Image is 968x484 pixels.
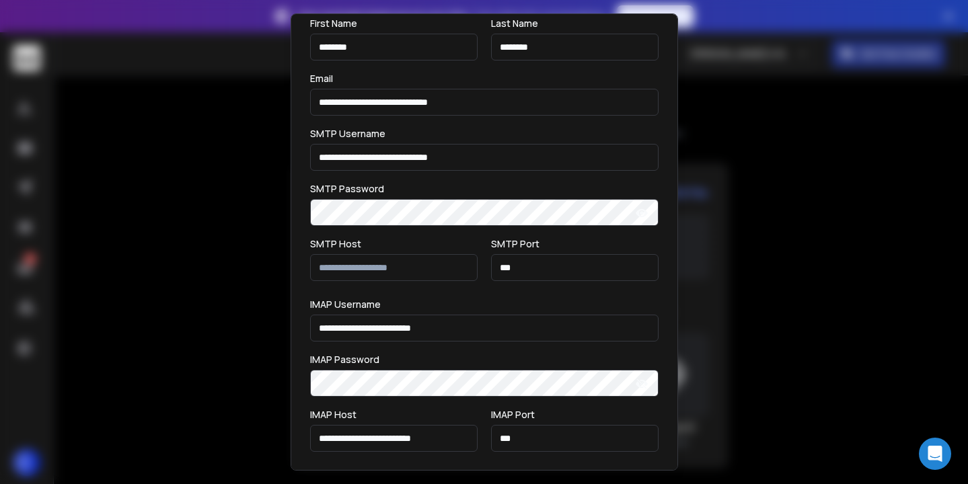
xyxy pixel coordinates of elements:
[491,239,539,249] label: SMTP Port
[919,438,951,470] div: Open Intercom Messenger
[310,184,384,194] label: SMTP Password
[310,19,357,28] label: First Name
[310,410,357,419] label: IMAP Host
[310,129,385,138] label: SMTP Username
[310,74,333,83] label: Email
[310,300,381,309] label: IMAP Username
[310,239,361,249] label: SMTP Host
[491,410,535,419] label: IMAP Port
[310,355,379,364] label: IMAP Password
[491,19,538,28] label: Last Name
